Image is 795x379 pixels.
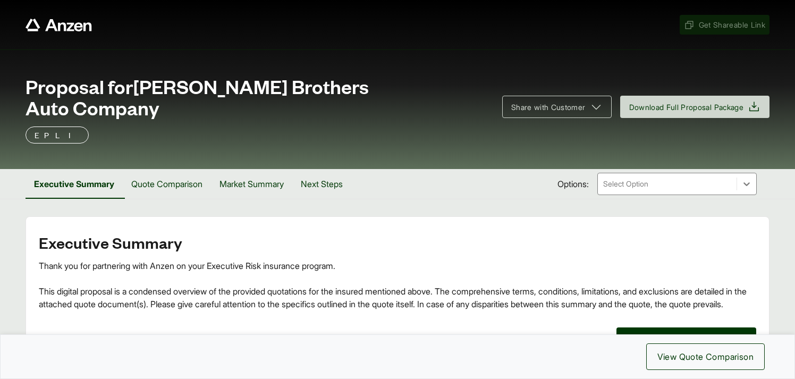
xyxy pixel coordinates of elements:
span: Get Shareable Link [684,19,765,30]
span: View Complete Quote Comparison [625,332,748,343]
span: Options: [557,178,589,190]
button: Get Shareable Link [680,15,769,35]
div: Thank you for partnering with Anzen on your Executive Risk insurance program. This digital propos... [39,259,756,310]
button: Share with Customer [502,96,612,118]
button: Market Summary [211,169,292,199]
button: View Complete Quote Comparison [616,327,757,348]
button: Quote Comparison [123,169,211,199]
button: Download Full Proposal Package [620,96,770,118]
span: View Quote Comparison [657,350,754,363]
a: Anzen website [26,19,92,31]
span: Download Full Proposal Package [629,102,744,113]
button: Next Steps [292,169,351,199]
button: Executive Summary [26,169,123,199]
h2: Executive Summary [39,234,756,251]
button: View Quote Comparison [646,343,765,370]
p: EPLI [35,129,80,141]
span: Proposal for [PERSON_NAME] Brothers Auto Company [26,75,489,118]
span: Share with Customer [511,102,586,113]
